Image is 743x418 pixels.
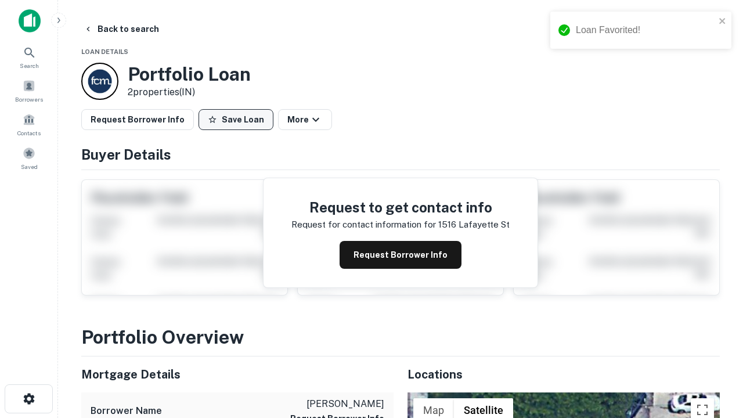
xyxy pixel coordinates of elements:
[128,85,251,99] p: 2 properties (IN)
[3,109,55,140] a: Contacts
[81,366,394,383] h5: Mortgage Details
[438,218,510,232] p: 1516 lafayette st
[199,109,273,130] button: Save Loan
[91,404,162,418] h6: Borrower Name
[3,142,55,174] a: Saved
[15,95,43,104] span: Borrowers
[128,63,251,85] h3: Portfolio Loan
[685,288,743,344] iframe: Chat Widget
[81,109,194,130] button: Request Borrower Info
[278,109,332,130] button: More
[17,128,41,138] span: Contacts
[19,9,41,33] img: capitalize-icon.png
[81,144,720,165] h4: Buyer Details
[3,75,55,106] a: Borrowers
[719,16,727,27] button: close
[290,397,384,411] p: [PERSON_NAME]
[20,61,39,70] span: Search
[291,197,510,218] h4: Request to get contact info
[21,162,38,171] span: Saved
[3,41,55,73] a: Search
[340,241,461,269] button: Request Borrower Info
[81,323,720,351] h3: Portfolio Overview
[79,19,164,39] button: Back to search
[81,48,128,55] span: Loan Details
[407,366,720,383] h5: Locations
[291,218,436,232] p: Request for contact information for
[576,23,715,37] div: Loan Favorited!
